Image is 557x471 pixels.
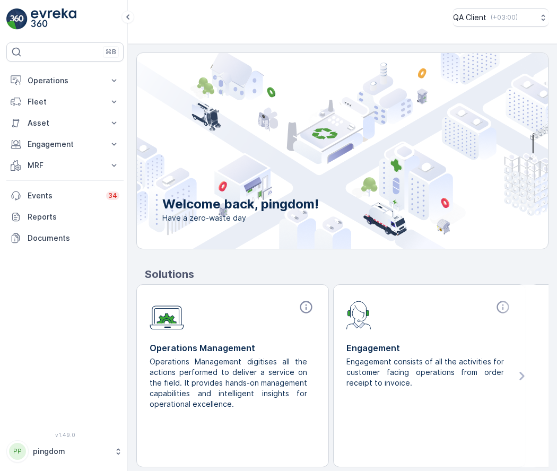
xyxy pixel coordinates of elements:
[453,12,486,23] p: QA Client
[28,97,102,107] p: Fleet
[6,432,124,438] span: v 1.49.0
[28,190,100,201] p: Events
[150,300,184,330] img: module-icon
[346,300,371,329] img: module-icon
[31,8,76,30] img: logo_light-DOdMpM7g.png
[28,139,102,150] p: Engagement
[6,134,124,155] button: Engagement
[9,443,26,460] div: PP
[28,233,119,243] p: Documents
[6,112,124,134] button: Asset
[6,155,124,176] button: MRF
[162,196,319,213] p: Welcome back, pingdom!
[28,160,102,171] p: MRF
[346,356,504,388] p: Engagement consists of all the activities for customer facing operations from order receipt to in...
[6,70,124,91] button: Operations
[33,446,109,457] p: pingdom
[28,212,119,222] p: Reports
[145,266,549,282] p: Solutions
[28,75,102,86] p: Operations
[6,8,28,30] img: logo
[108,191,117,200] p: 34
[162,213,319,223] span: Have a zero-waste day
[28,118,102,128] p: Asset
[6,206,124,228] a: Reports
[150,342,316,354] p: Operations Management
[6,440,124,463] button: PPpingdom
[453,8,549,27] button: QA Client(+03:00)
[6,185,124,206] a: Events34
[346,342,512,354] p: Engagement
[150,356,307,409] p: Operations Management digitises all the actions performed to deliver a service on the field. It p...
[6,91,124,112] button: Fleet
[89,53,548,249] img: city illustration
[491,13,518,22] p: ( +03:00 )
[6,228,124,249] a: Documents
[106,48,116,56] p: ⌘B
